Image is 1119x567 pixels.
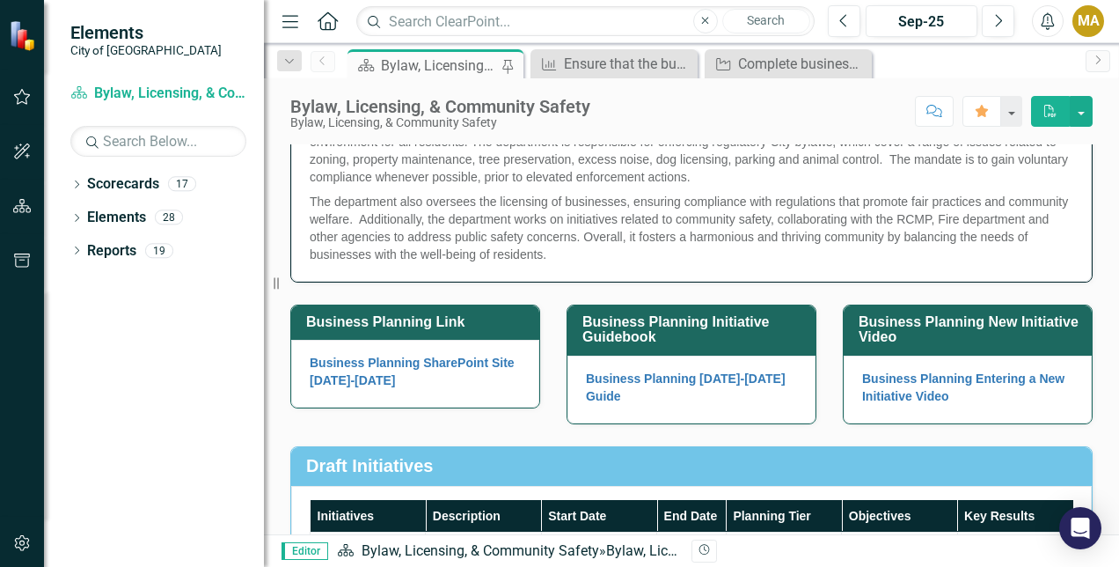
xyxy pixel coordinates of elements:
div: Ensure that the business licensing process and service delivery is capable of processing 20% more... [564,53,693,75]
div: Complete business license process and digital application review [738,53,867,75]
div: 17 [168,177,196,192]
button: Search [722,9,810,33]
a: Reports [87,241,136,261]
div: Bylaw, Licensing, & Community Safety [290,97,590,116]
button: Sep-25 [866,5,977,37]
button: MA [1072,5,1104,37]
div: 19 [145,243,173,258]
a: Ensure that the business licensing process and service delivery is capable of processing 20% more... [535,53,693,75]
a: Elements [87,208,146,228]
div: Sep-25 [872,11,971,33]
img: ClearPoint Strategy [9,20,40,51]
div: » [337,541,678,562]
a: Business Planning [DATE]-[DATE] Guide [586,372,786,403]
h3: Business Planning Link [306,314,530,330]
input: Search ClearPoint... [356,6,815,37]
a: Bylaw, Licensing, & Community Safety [362,542,599,559]
div: Bylaw, Licensing, & Community Safety [606,542,844,559]
span: Search [747,13,785,27]
a: Scorecards [87,174,159,195]
small: City of [GEOGRAPHIC_DATA] [70,43,222,57]
p: The Bylaw, Licensing & Community Safety department plays a vital role in maintaining community st... [310,115,1073,189]
p: The department also oversees the licensing of businesses, ensuring compliance with regulations th... [310,189,1073,263]
span: Elements [70,22,222,43]
input: Search Below... [70,126,246,157]
div: Open Intercom Messenger [1059,507,1101,549]
div: Bylaw, Licensing, & Community Safety [381,55,497,77]
h3: Draft Initiatives [306,456,1083,475]
a: Business Planning SharePoint Site [DATE]-[DATE] [310,356,515,387]
div: Bylaw, Licensing, & Community Safety [290,116,590,129]
div: 28 [155,210,183,225]
h3: Business Planning Initiative Guidebook [582,314,807,345]
a: Business Planning Entering a New Initiative Video [862,372,1064,403]
h3: Business Planning New Initiative Video [859,314,1083,345]
a: Complete business license process and digital application review [709,53,867,75]
a: Bylaw, Licensing, & Community Safety [70,84,246,104]
span: Editor [282,542,328,560]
